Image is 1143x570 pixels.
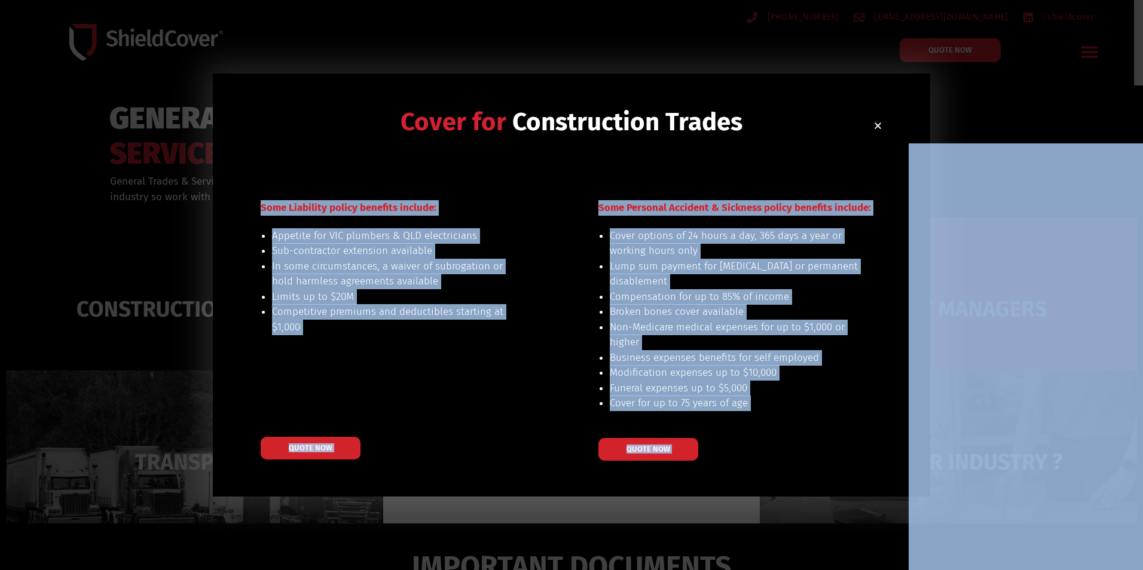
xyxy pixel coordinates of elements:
li: Cover for up to 75 years of age [610,396,859,411]
li: Limits up to $20M [272,289,521,305]
li: In some circumstances, a waiver of subrogation or hold harmless agreements available [272,259,521,289]
li: Cover options of 24 hours a day, 365 days a year or working hours only [610,228,859,259]
span: Some Liability policy benefits include: [261,201,436,214]
li: Competitive premiums and deductibles starting at $1,000 [272,304,521,335]
span: Cover for [401,107,506,137]
span: Construction Trades [512,107,742,137]
iframe: LiveChat chat widget [909,143,1143,570]
li: Lump sum payment for [MEDICAL_DATA] or permanent disablement [610,259,859,289]
li: Modification expenses up to $10,000 [610,365,859,381]
li: Sub-contractor extension available [272,243,521,259]
li: Business expenses benefits for self employed [610,350,859,366]
a: QUOTE NOW [261,437,360,459]
li: Funeral expenses up to $5,000 [610,381,859,396]
span: QUOTE NOW [289,444,332,452]
li: Compensation for up to 85% of income [610,289,859,305]
span: QUOTE NOW [626,445,670,453]
span: Some Personal Accident & Sickness policy benefits include: [598,201,871,214]
li: Appetite for VIC plumbers & QLD electricians [272,228,521,244]
a: QUOTE NOW [598,438,698,461]
a: Close [873,121,882,130]
li: Non-Medicare medical expenses for up to $1,000 or higher [610,320,859,350]
li: Broken bones cover available [610,304,859,320]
